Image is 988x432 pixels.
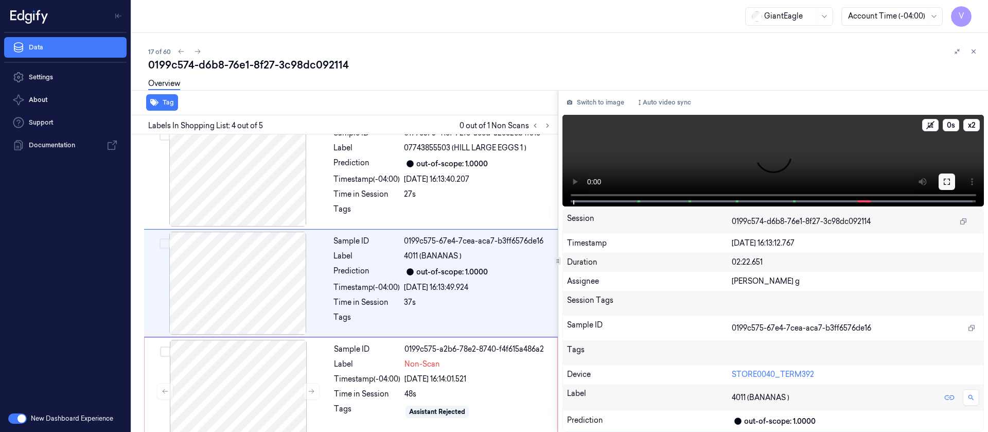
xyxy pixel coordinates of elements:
[404,282,552,293] div: [DATE] 16:13:49.924
[416,267,488,278] div: out-of-scope: 1.0000
[110,8,127,24] button: Toggle Navigation
[404,143,526,153] span: 07743855503 (HILL LARGE EGGS 1 )
[160,238,170,249] button: Select row
[146,94,178,111] button: Tag
[562,94,628,111] button: Switch to image
[404,297,552,308] div: 37s
[333,251,400,262] div: Label
[333,312,400,329] div: Tags
[404,359,440,370] span: Non-Scan
[333,236,400,247] div: Sample ID
[409,407,465,417] div: Assistant Rejected
[148,47,171,56] span: 17 of 60
[951,6,972,27] button: V
[744,416,816,427] div: out-of-scope: 1.0000
[333,297,400,308] div: Time in Session
[333,174,400,185] div: Timestamp (-04:00)
[333,143,400,153] div: Label
[160,347,170,357] button: Select row
[732,369,979,380] div: STORE0040_TERM392
[567,320,732,336] div: Sample ID
[4,90,127,110] button: About
[148,58,980,72] div: 0199c574-d6b8-76e1-8f27-3c98dc092114
[632,94,695,111] button: Auto video sync
[334,389,400,400] div: Time in Session
[732,238,979,249] div: [DATE] 16:13:12.767
[732,216,871,227] span: 0199c574-d6b8-76e1-8f27-3c98dc092114
[334,404,400,420] div: Tags
[732,257,979,268] div: 02:22.651
[4,112,127,133] a: Support
[334,344,400,355] div: Sample ID
[404,174,552,185] div: [DATE] 16:13:40.207
[4,135,127,155] a: Documentation
[333,282,400,293] div: Timestamp (-04:00)
[4,37,127,58] a: Data
[333,266,400,278] div: Prediction
[567,369,732,380] div: Device
[567,213,732,230] div: Session
[963,119,980,131] button: x2
[732,392,789,403] span: 4011 (BANANAS )
[148,78,180,90] a: Overview
[334,374,400,385] div: Timestamp (-04:00)
[333,204,400,220] div: Tags
[404,389,551,400] div: 48s
[160,130,170,141] button: Select row
[732,323,871,334] span: 0199c575-67e4-7cea-aca7-b3ff6576de16
[567,276,732,287] div: Assignee
[404,374,551,385] div: [DATE] 16:14:01.521
[460,119,554,132] span: 0 out of 1 Non Scans
[4,67,127,88] a: Settings
[334,359,400,370] div: Label
[943,119,959,131] button: 0s
[567,388,732,407] div: Label
[732,276,979,287] div: [PERSON_NAME] g
[416,159,488,169] div: out-of-scope: 1.0000
[404,344,551,355] div: 0199c575-a2b6-78e2-8740-f4f615a486a2
[567,415,732,427] div: Prediction
[148,120,263,131] span: Labels In Shopping List: 4 out of 5
[567,257,732,268] div: Duration
[404,251,462,262] span: 4011 (BANANAS )
[567,238,732,249] div: Timestamp
[567,344,732,361] div: Tags
[567,295,732,312] div: Session Tags
[333,189,400,200] div: Time in Session
[404,189,552,200] div: 27s
[404,236,552,247] div: 0199c575-67e4-7cea-aca7-b3ff6576de16
[333,158,400,170] div: Prediction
